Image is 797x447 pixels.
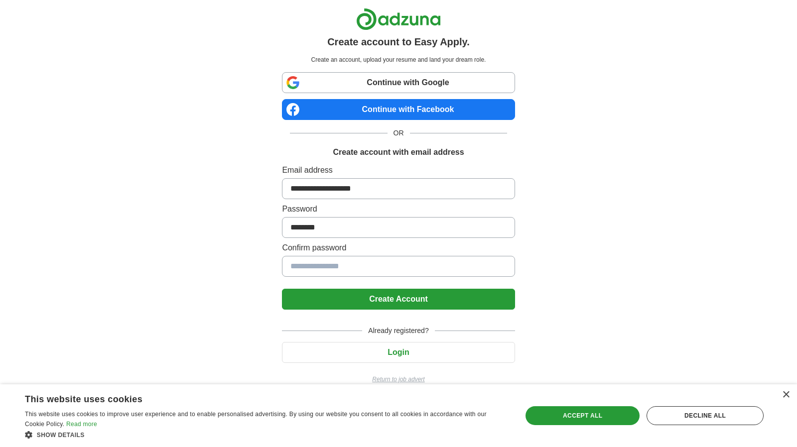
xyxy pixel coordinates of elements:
a: Read more, opens a new window [66,421,97,428]
button: Create Account [282,289,515,310]
div: Decline all [647,406,764,425]
a: Continue with Facebook [282,99,515,120]
div: This website uses cookies [25,390,483,405]
div: Show details [25,430,508,440]
span: This website uses cookies to improve user experience and to enable personalised advertising. By u... [25,411,487,428]
h1: Create account to Easy Apply. [327,34,470,49]
img: Adzuna logo [356,8,441,30]
div: Close [782,391,790,399]
a: Login [282,348,515,356]
h1: Create account with email address [333,146,464,158]
span: Already registered? [362,326,434,336]
label: Email address [282,164,515,176]
label: Password [282,203,515,215]
span: Show details [37,432,85,439]
p: Create an account, upload your resume and land your dream role. [284,55,513,64]
a: Return to job advert [282,375,515,384]
span: OR [388,128,410,138]
a: Continue with Google [282,72,515,93]
div: Accept all [526,406,640,425]
label: Confirm password [282,242,515,254]
button: Login [282,342,515,363]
